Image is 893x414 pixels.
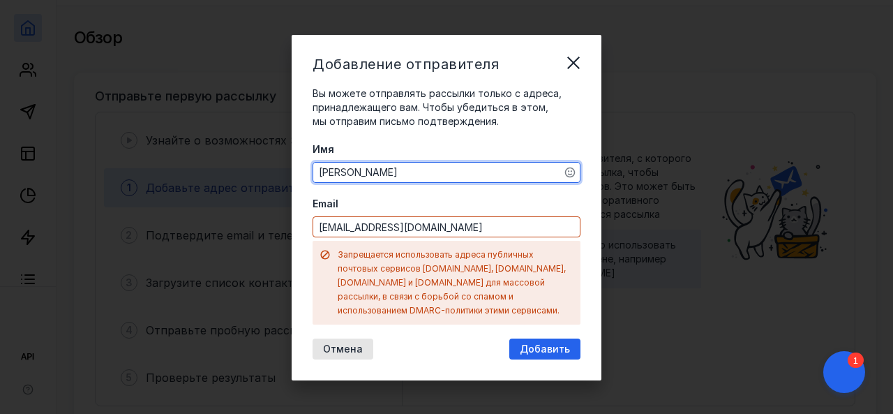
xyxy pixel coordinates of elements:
[31,8,47,24] div: 1
[313,56,499,73] span: Добавление отправителя
[323,343,363,355] span: Отмена
[313,87,562,127] span: Вы можете отправлять рассылки только с адреса, принадлежащего вам. Чтобы убедиться в этом, мы отп...
[313,197,338,211] span: Email
[509,339,580,360] button: Добавить
[313,339,373,360] button: Отмена
[338,248,573,318] div: Запрещается использовать адреса публичных почтовых сервисов [DOMAIN_NAME], [DOMAIN_NAME], [DOMAIN...
[313,163,580,182] textarea: [PERSON_NAME]
[313,142,334,156] span: Имя
[520,343,570,355] span: Добавить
